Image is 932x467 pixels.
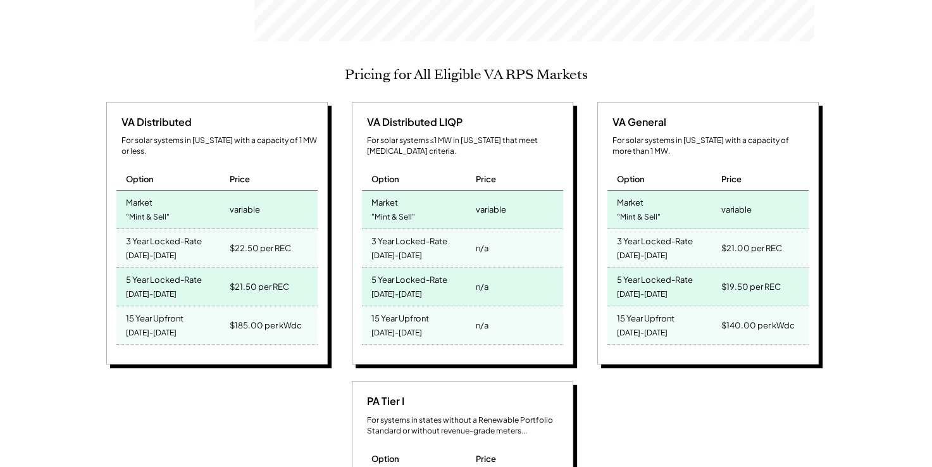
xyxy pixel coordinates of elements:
[612,135,809,157] div: For solar systems in [US_STATE] with a capacity of more than 1 MW.
[475,316,488,334] div: n/a
[121,135,318,157] div: For solar systems in [US_STATE] with a capacity of 1 MW or less.
[362,394,404,408] div: PA Tier I
[371,309,429,324] div: 15 Year Upfront
[371,194,398,208] div: Market
[475,201,506,218] div: variable
[475,239,488,257] div: n/a
[371,325,422,342] div: [DATE]-[DATE]
[345,66,588,83] h2: Pricing for All Eligible VA RPS Markets
[607,115,666,129] div: VA General
[362,115,463,129] div: VA Distributed LIQP
[126,173,154,185] div: Option
[617,194,643,208] div: Market
[617,309,674,324] div: 15 Year Upfront
[371,271,447,285] div: 5 Year Locked-Rate
[230,173,250,185] div: Price
[230,316,302,334] div: $185.00 per kWdc
[617,232,693,247] div: 3 Year Locked-Rate
[371,453,399,464] div: Option
[126,247,177,265] div: [DATE]-[DATE]
[617,325,668,342] div: [DATE]-[DATE]
[617,173,645,185] div: Option
[371,232,447,247] div: 3 Year Locked-Rate
[126,286,177,303] div: [DATE]-[DATE]
[126,271,202,285] div: 5 Year Locked-Rate
[617,209,661,226] div: "Mint & Sell"
[126,309,183,324] div: 15 Year Upfront
[617,286,668,303] div: [DATE]-[DATE]
[475,278,488,296] div: n/a
[721,278,780,296] div: $19.50 per REC
[230,278,289,296] div: $21.50 per REC
[371,247,422,265] div: [DATE]-[DATE]
[371,173,399,185] div: Option
[367,135,563,157] div: For solar systems ≤1 MW in [US_STATE] that meet [MEDICAL_DATA] criteria.
[230,201,260,218] div: variable
[617,247,668,265] div: [DATE]-[DATE]
[721,201,751,218] div: variable
[126,194,152,208] div: Market
[721,316,794,334] div: $140.00 per kWdc
[475,453,495,464] div: Price
[126,209,170,226] div: "Mint & Sell"
[475,173,495,185] div: Price
[367,415,563,437] div: For systems in states without a Renewable Portfolio Standard or without revenue-grade meters...
[116,115,192,129] div: VA Distributed
[721,239,781,257] div: $21.00 per REC
[721,173,741,185] div: Price
[371,286,422,303] div: [DATE]-[DATE]
[126,325,177,342] div: [DATE]-[DATE]
[617,271,693,285] div: 5 Year Locked-Rate
[230,239,291,257] div: $22.50 per REC
[371,209,415,226] div: "Mint & Sell"
[126,232,202,247] div: 3 Year Locked-Rate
